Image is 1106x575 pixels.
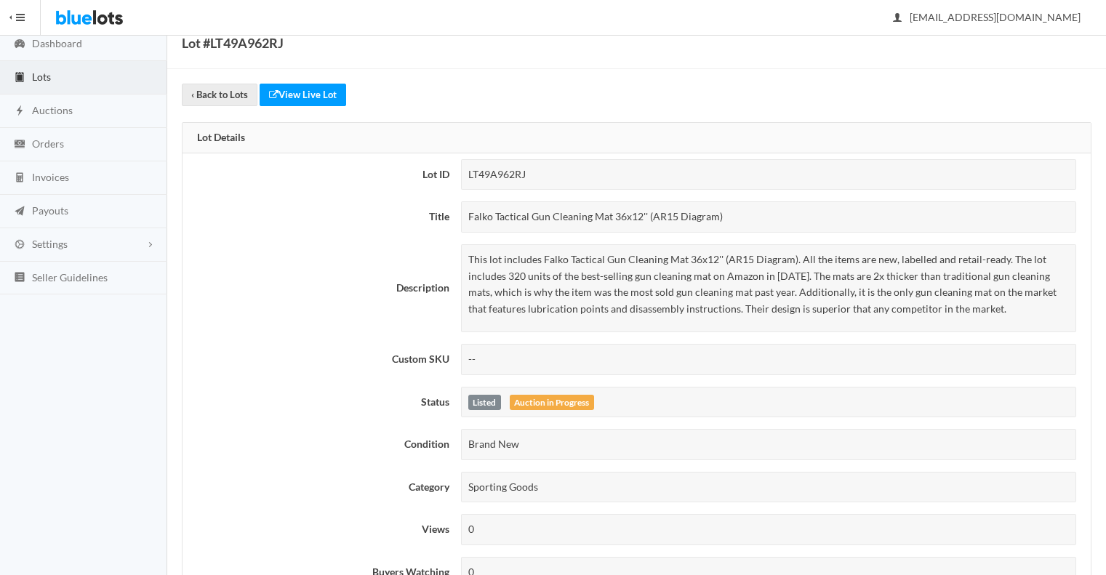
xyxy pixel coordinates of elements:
ion-icon: cash [12,138,27,152]
a: View Live Lot [260,84,346,106]
ion-icon: clipboard [12,71,27,85]
span: Invoices [32,171,69,183]
ion-icon: calculator [12,172,27,185]
th: Condition [183,423,455,466]
span: [EMAIL_ADDRESS][DOMAIN_NAME] [894,11,1081,23]
ion-icon: person [890,12,905,25]
div: Lot Details [183,123,1091,153]
div: LT49A962RJ [461,159,1076,190]
ion-icon: flash [12,105,27,118]
h1: Lot #LT49A962RJ [182,32,284,54]
th: Views [183,508,455,551]
span: Settings [32,238,68,250]
a: ‹ Back to Lots [182,84,257,106]
th: Custom SKU [183,338,455,381]
ion-icon: cog [12,238,27,252]
span: Dashboard [32,37,82,49]
span: Auction in Progress [510,395,594,411]
ion-icon: speedometer [12,38,27,52]
th: Description [183,238,455,338]
span: Seller Guidelines [32,271,108,284]
ion-icon: paper plane [12,205,27,219]
th: Title [183,196,455,238]
span: Orders [32,137,64,150]
span: Lots [32,71,51,83]
ion-icon: list box [12,271,27,285]
div: Sporting Goods [461,472,1076,503]
span: Payouts [32,204,68,217]
p: This lot includes Falko Tactical Gun Cleaning Mat 36x12'' (AR15 Diagram). All the items are new, ... [468,252,1069,317]
label: Listed [468,395,501,411]
div: Brand New [461,429,1076,460]
div: 0 [461,514,1076,545]
th: Lot ID [183,153,455,196]
th: Status [183,381,455,424]
th: Category [183,466,455,509]
span: Auctions [32,104,73,116]
div: -- [461,344,1076,375]
div: Falko Tactical Gun Cleaning Mat 36x12'' (AR15 Diagram) [461,201,1076,233]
